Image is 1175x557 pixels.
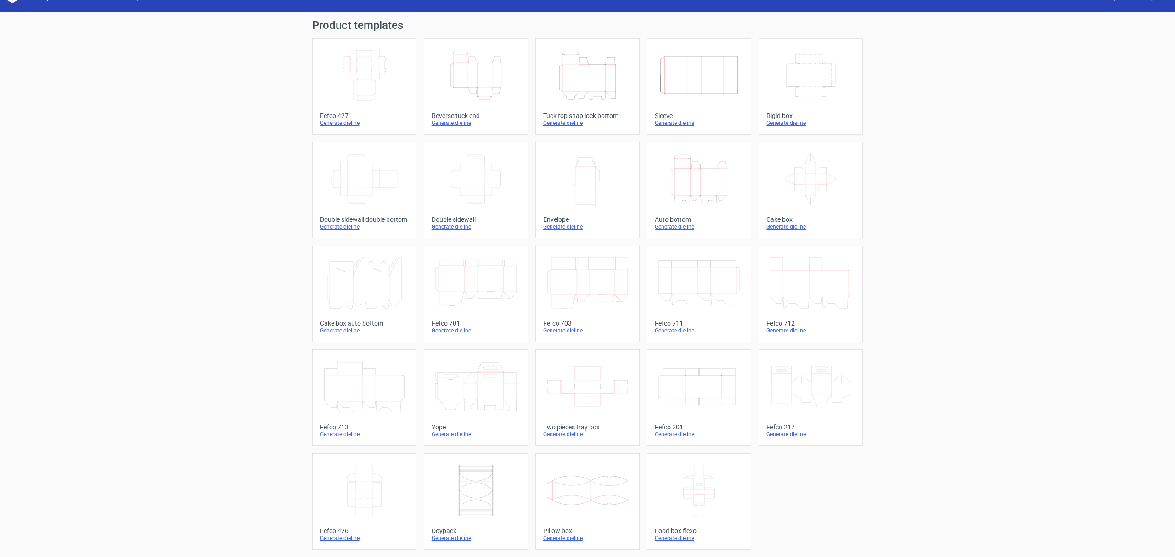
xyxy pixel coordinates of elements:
div: Generate dieline [543,223,632,231]
div: Fefco 427 [320,112,409,119]
a: Rigid boxGenerate dieline [759,38,863,135]
a: Tuck top snap lock bottomGenerate dieline [535,38,640,135]
a: Fefco 701Generate dieline [424,246,528,342]
div: Rigid box [766,112,855,119]
div: Fefco 201 [655,423,743,431]
div: Generate dieline [432,223,520,231]
div: Generate dieline [766,431,855,438]
div: Two pieces tray box [543,423,632,431]
div: Auto bottom [655,216,743,223]
div: Generate dieline [766,327,855,334]
a: Cake boxGenerate dieline [759,142,863,238]
a: Fefco 426Generate dieline [312,453,416,550]
a: Fefco 711Generate dieline [647,246,751,342]
div: Fefco 712 [766,320,855,327]
a: Two pieces tray boxGenerate dieline [535,349,640,446]
a: Fefco 703Generate dieline [535,246,640,342]
div: Envelope [543,216,632,223]
div: Generate dieline [320,327,409,334]
div: Generate dieline [766,119,855,127]
div: Tuck top snap lock bottom [543,112,632,119]
div: Generate dieline [655,534,743,542]
div: Yope [432,423,520,431]
a: Double sidewallGenerate dieline [424,142,528,238]
div: Fefco 703 [543,320,632,327]
div: Generate dieline [655,327,743,334]
div: Fefco 713 [320,423,409,431]
div: Double sidewall double bottom [320,216,409,223]
div: Generate dieline [320,431,409,438]
div: Generate dieline [766,223,855,231]
a: Fefco 427Generate dieline [312,38,416,135]
div: Generate dieline [320,534,409,542]
div: Generate dieline [432,431,520,438]
div: Fefco 426 [320,527,409,534]
div: Generate dieline [543,327,632,334]
div: Reverse tuck end [432,112,520,119]
div: Fefco 701 [432,320,520,327]
a: Fefco 201Generate dieline [647,349,751,446]
a: DoypackGenerate dieline [424,453,528,550]
a: Fefco 217Generate dieline [759,349,863,446]
div: Fefco 711 [655,320,743,327]
div: Generate dieline [655,119,743,127]
div: Generate dieline [655,431,743,438]
h1: Product templates [312,20,863,31]
a: Reverse tuck endGenerate dieline [424,38,528,135]
a: Auto bottomGenerate dieline [647,142,751,238]
a: YopeGenerate dieline [424,349,528,446]
div: Fefco 217 [766,423,855,431]
div: Generate dieline [320,223,409,231]
div: Pillow box [543,527,632,534]
div: Cake box [766,216,855,223]
div: Generate dieline [655,223,743,231]
a: Fefco 712Generate dieline [759,246,863,342]
a: SleeveGenerate dieline [647,38,751,135]
div: Generate dieline [320,119,409,127]
div: Cake box auto bottom [320,320,409,327]
a: Cake box auto bottomGenerate dieline [312,246,416,342]
div: Doypack [432,527,520,534]
div: Food box flexo [655,527,743,534]
div: Generate dieline [543,534,632,542]
div: Generate dieline [432,327,520,334]
div: Generate dieline [543,431,632,438]
div: Generate dieline [543,119,632,127]
div: Generate dieline [432,119,520,127]
div: Double sidewall [432,216,520,223]
div: Sleeve [655,112,743,119]
a: EnvelopeGenerate dieline [535,142,640,238]
a: Fefco 713Generate dieline [312,349,416,446]
a: Double sidewall double bottomGenerate dieline [312,142,416,238]
div: Generate dieline [432,534,520,542]
a: Pillow boxGenerate dieline [535,453,640,550]
a: Food box flexoGenerate dieline [647,453,751,550]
